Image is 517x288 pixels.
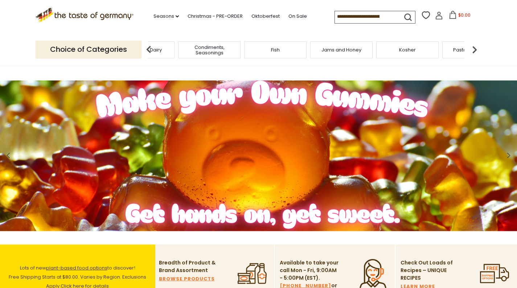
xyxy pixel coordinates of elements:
[453,47,494,53] a: Pasta and Potato
[444,11,475,22] button: $0.00
[401,259,453,282] p: Check Out Loads of Recipes – UNIQUE RECIPES
[251,12,280,20] a: Oktoberfest
[271,47,280,53] a: Fish
[153,12,179,20] a: Seasons
[180,45,238,55] a: Condiments, Seasonings
[467,42,482,57] img: next arrow
[36,41,141,58] p: Choice of Categories
[458,12,471,18] span: $0.00
[46,264,107,271] a: plant-based food options
[125,47,162,53] a: Cheese & Dairy
[399,47,416,53] a: Kosher
[141,42,156,57] img: previous arrow
[288,12,307,20] a: On Sale
[188,12,243,20] a: Christmas - PRE-ORDER
[159,275,215,283] a: BROWSE PRODUCTS
[159,259,219,274] p: Breadth of Product & Brand Assortment
[321,47,361,53] a: Jams and Honey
